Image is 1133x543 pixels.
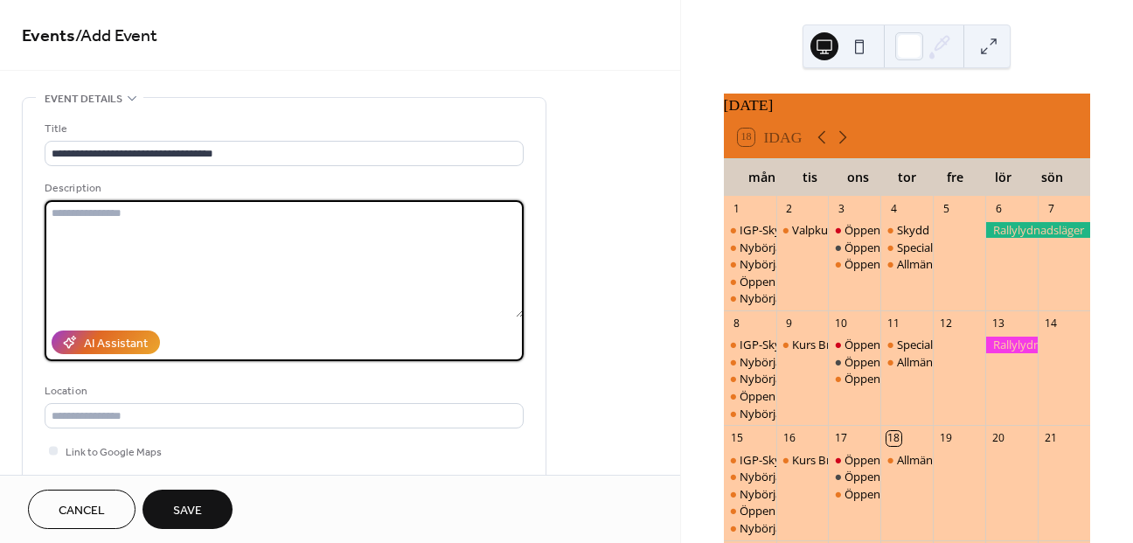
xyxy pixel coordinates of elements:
[782,201,796,216] div: 2
[59,502,105,520] span: Cancel
[45,179,520,198] div: Description
[740,290,914,306] div: Nybörjarkurs i Specialsök grupp 2
[740,222,864,238] div: IGP-Skydd - Skyddsplan
[142,490,233,529] button: Save
[828,452,880,468] div: Öppen träning Svenskbruks
[828,337,880,352] div: Öppen träning Svenskbruks
[729,317,744,331] div: 8
[786,159,834,195] div: tis
[845,240,942,255] div: Öppen träning IGP
[782,317,796,331] div: 9
[724,520,776,536] div: Nybörjarkurs i Specialsök grupp 2
[880,240,933,255] div: Specialsök fortsättning
[740,256,942,272] div: Nybörjarkurs Rally - Rallyplanen Bokad
[845,486,949,502] div: Öppen Träning Rally
[724,354,776,370] div: Nybörjarkurs i Specialsök
[880,354,933,370] div: Allmänlydnadskurs - Kurslokalen bokad
[740,469,871,484] div: Nybörjarkurs i Specialsök
[828,256,880,272] div: Öppen Träning Rally
[724,406,776,421] div: Nybörjarkurs i Specialsök grupp 2
[897,337,1016,352] div: Specialsök fortsättning
[880,452,933,468] div: Allmänlydnadskurs - Kurslokalen bokad
[985,337,1038,352] div: Rallylydnad Tävling
[740,520,914,536] div: Nybörjarkurs i Specialsök grupp 2
[828,240,880,255] div: Öppen träning IGP
[45,90,122,108] span: Event details
[845,337,990,352] div: Öppen träning Svenskbruks
[991,317,1006,331] div: 13
[1044,201,1059,216] div: 7
[886,201,901,216] div: 4
[834,201,849,216] div: 3
[1044,317,1059,331] div: 14
[845,354,942,370] div: Öppen träning IGP
[834,431,849,446] div: 17
[845,222,990,238] div: Öppen träning Svenskbruks
[724,503,776,519] div: Öppen träning Tävlingslydnad på Lydnadsplanen
[724,274,776,289] div: Öppen träning Tävlingslydnad på Lydnadsplanen
[883,159,931,195] div: tor
[740,486,942,502] div: Nybörjarkurs Rally - Rallyplanen Bokad
[845,452,990,468] div: Öppen träning Svenskbruks
[931,159,979,195] div: fre
[740,406,914,421] div: Nybörjarkurs i Specialsök grupp 2
[724,469,776,484] div: Nybörjarkurs i Specialsök
[828,354,880,370] div: Öppen träning IGP
[45,120,520,138] div: Title
[28,490,136,529] button: Cancel
[828,486,880,502] div: Öppen Träning Rally
[52,331,160,354] button: AI Assistant
[985,222,1090,238] div: Rallylydnadsläger
[792,452,1079,468] div: Kurs Bruks Appellklass - Kursrum och Appellplan bokad
[792,222,946,238] div: Valpkurs - Kursrummet bokat
[740,337,864,352] div: IGP-Skydd - Skyddsplan
[880,337,933,352] div: Specialsök fortsättning
[834,317,849,331] div: 10
[724,94,1090,116] div: [DATE]
[991,201,1006,216] div: 6
[729,431,744,446] div: 15
[1044,431,1059,446] div: 21
[776,452,829,468] div: Kurs Bruks Appellklass - Kursrum och Appellplan bokad
[738,159,786,195] div: mån
[939,317,954,331] div: 12
[828,371,880,386] div: Öppen Träning Rally
[740,503,995,519] div: Öppen träning Tävlingslydnad på Lydnadsplanen
[724,452,776,468] div: IGP-Skydd - Skyddsplan
[724,388,776,404] div: Öppen träning Tävlingslydnad på Lydnadsplanen
[979,159,1027,195] div: lör
[828,222,880,238] div: Öppen träning Svenskbruks
[75,19,157,53] span: / Add Event
[897,240,1016,255] div: Specialsök fortsättning
[729,201,744,216] div: 1
[776,337,829,352] div: Kurs Bruks Appellklass - Kursrum och Appellplan bokad
[886,431,901,446] div: 18
[845,256,949,272] div: Öppen Träning Rally
[740,240,871,255] div: Nybörjarkurs i Specialsök
[66,443,162,462] span: Link to Google Maps
[740,274,995,289] div: Öppen träning Tävlingslydnad på Lydnadsplanen
[880,222,933,238] div: Skydd med Figuranter under utbildning - Skyddsplan
[84,335,148,353] div: AI Assistant
[724,337,776,352] div: IGP-Skydd - Skyddsplan
[740,388,995,404] div: Öppen träning Tävlingslydnad på Lydnadsplanen
[886,317,901,331] div: 11
[828,469,880,484] div: Öppen träning IGP
[45,382,520,400] div: Location
[939,201,954,216] div: 5
[22,19,75,53] a: Events
[834,159,882,195] div: ons
[724,486,776,502] div: Nybörjarkurs Rally - Rallyplanen Bokad
[939,431,954,446] div: 19
[740,354,871,370] div: Nybörjarkurs i Specialsök
[991,431,1006,446] div: 20
[724,240,776,255] div: Nybörjarkurs i Specialsök
[880,256,933,272] div: Allmänlydnadskurs - Kurslokalen bokad
[724,256,776,272] div: Nybörjarkurs Rally - Rallyplanen Bokad
[782,431,796,446] div: 16
[1028,159,1076,195] div: sön
[724,371,776,386] div: Nybörjarkurs Rally - Rallyplanen Bokad
[740,452,864,468] div: IGP-Skydd - Skyddsplan
[792,337,1079,352] div: Kurs Bruks Appellklass - Kursrum och Appellplan bokad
